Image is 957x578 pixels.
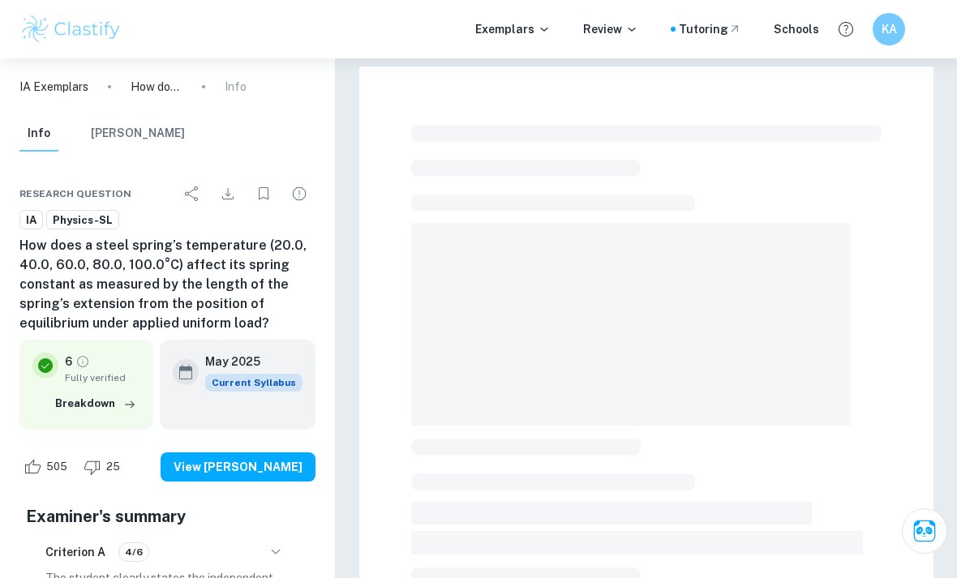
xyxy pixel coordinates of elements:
h6: Criterion A [45,543,105,561]
button: Info [19,116,58,152]
span: Research question [19,186,131,201]
p: How does a steel spring’s temperature (20.0, 40.0, 60.0, 80.0, 100.0°C) affect its spring constan... [131,78,182,96]
a: Tutoring [679,20,741,38]
h6: May 2025 [205,353,290,370]
p: Info [225,78,247,96]
a: Physics-SL [46,210,119,230]
p: Review [583,20,638,38]
span: Fully verified [65,370,140,385]
button: Ask Clai [902,508,947,554]
button: KA [873,13,905,45]
button: [PERSON_NAME] [91,116,185,152]
button: Help and Feedback [832,15,860,43]
span: 25 [97,459,129,475]
h6: How does a steel spring’s temperature (20.0, 40.0, 60.0, 80.0, 100.0°C) affect its spring constan... [19,236,315,333]
a: IA [19,210,43,230]
div: Like [19,454,76,480]
div: Share [176,178,208,210]
button: View [PERSON_NAME] [161,452,315,482]
span: Physics-SL [47,212,118,229]
h6: KA [880,20,899,38]
p: Exemplars [475,20,551,38]
p: 6 [65,353,72,370]
span: Current Syllabus [205,374,303,392]
img: Clastify logo [19,13,122,45]
button: Breakdown [51,392,140,416]
span: IA [20,212,42,229]
div: Report issue [283,178,315,210]
div: Bookmark [247,178,280,210]
span: 505 [37,459,76,475]
div: Download [212,178,244,210]
a: Schools [774,20,819,38]
a: IA Exemplars [19,78,88,96]
h5: Examiner's summary [26,504,309,529]
div: Dislike [79,454,129,480]
a: Grade fully verified [75,354,90,369]
span: 4/6 [119,545,148,559]
div: This exemplar is based on the current syllabus. Feel free to refer to it for inspiration/ideas wh... [205,374,303,392]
